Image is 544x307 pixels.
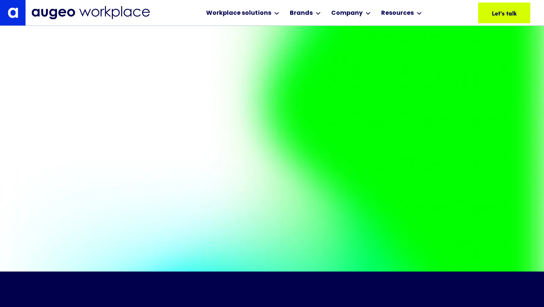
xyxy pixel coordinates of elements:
[31,6,150,20] img: Augeo Workplace business unit full logo in mignight blue.
[290,9,313,18] div: Brands
[331,9,363,18] div: Company
[206,9,271,18] div: Workplace solutions
[381,9,414,18] div: Resources
[478,3,530,23] a: Let's talk
[8,7,18,18] img: Augeo's "a" monogram decorative logo in white.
